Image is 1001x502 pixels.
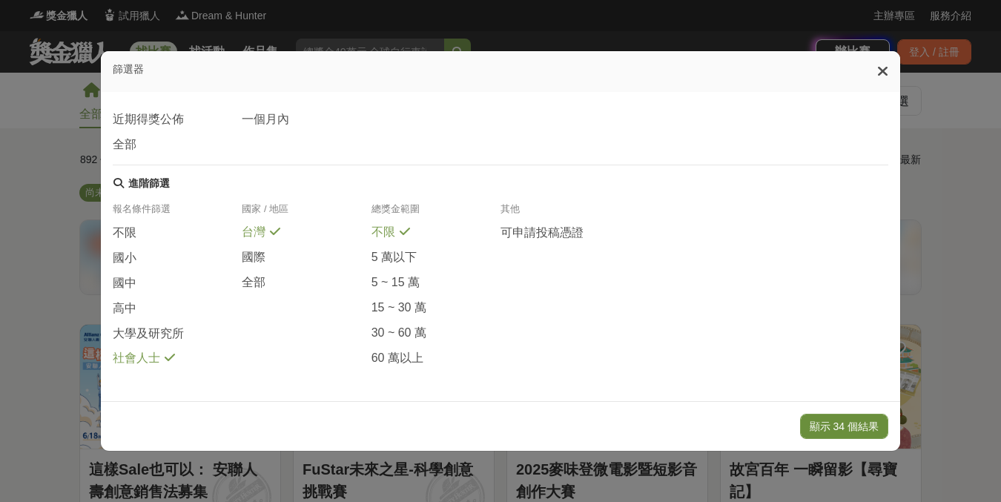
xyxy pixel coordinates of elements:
span: 5 萬以下 [371,250,417,265]
div: 進階篩選 [128,177,170,191]
span: 全部 [242,275,265,291]
button: 顯示 34 個結果 [800,414,888,439]
span: 5 ~ 15 萬 [371,275,420,291]
span: 可申請投稿憑證 [500,225,584,241]
span: 不限 [113,225,136,241]
span: 篩選器 [113,63,144,75]
span: 社會人士 [113,351,160,366]
span: 國小 [113,251,136,266]
span: 國際 [242,250,265,265]
span: 國中 [113,276,136,291]
span: 60 萬以上 [371,351,423,366]
span: 一個月內 [242,112,289,128]
span: 不限 [371,225,395,240]
span: 大學及研究所 [113,326,184,342]
span: 15 ~ 30 萬 [371,300,426,316]
span: 30 ~ 60 萬 [371,326,426,341]
div: 國家 / 地區 [242,202,371,225]
div: 總獎金範圍 [371,202,500,225]
span: 全部 [113,137,136,153]
div: 其他 [500,202,630,225]
span: 高中 [113,301,136,317]
div: 報名條件篩選 [113,202,242,225]
span: 台灣 [242,225,265,240]
span: 近期得獎公佈 [113,112,184,128]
